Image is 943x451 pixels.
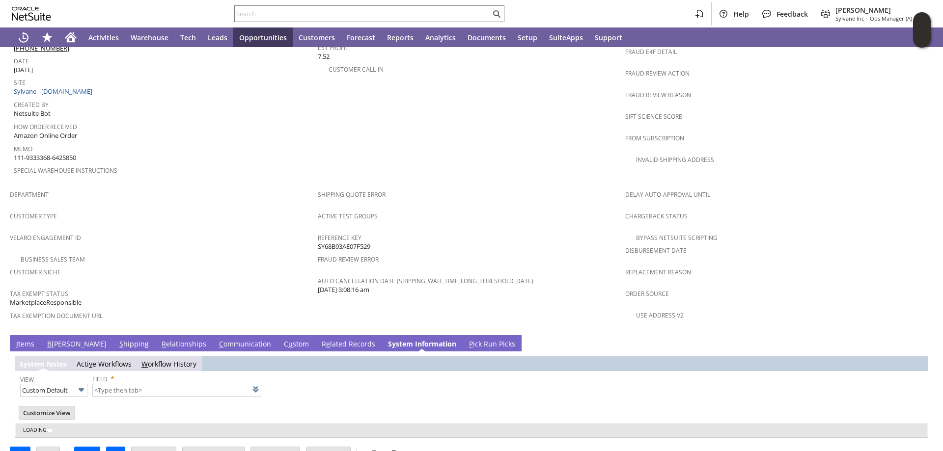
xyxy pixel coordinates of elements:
a: Est Profit [318,44,349,52]
a: Analytics [419,27,462,47]
a: Field [92,375,108,383]
svg: Search [491,8,502,20]
span: 7.52 [318,52,330,61]
input: Search [235,8,491,20]
img: More Options [76,384,87,396]
svg: Shortcuts [41,31,53,43]
a: Fraud E4F Detail [625,48,677,56]
a: Support [589,27,628,47]
a: Reports [381,27,419,47]
a: Use Address V2 [636,311,684,319]
a: Customers [293,27,341,47]
span: Oracle Guided Learning Widget. To move around, please hold and drag [913,30,931,48]
a: SuiteApps [543,27,589,47]
span: [DATE] [14,65,33,75]
a: Reference Key [318,234,361,242]
a: Tax Exempt Status [10,290,68,298]
span: Feedback [777,9,808,19]
a: Unrolled view on [915,337,927,349]
a: Shipping [117,339,151,350]
input: Custom Default [20,384,87,397]
span: Help [733,9,749,19]
iframe: Click here to launch Oracle Guided Learning Help Panel [913,12,931,48]
a: Special Warehouse Instructions [14,166,117,175]
a: Forecast [341,27,381,47]
input: Customize View [19,406,75,419]
a: Recent Records [12,27,35,47]
a: Home [59,27,83,47]
a: Bypass NetSuite Scripting [636,234,718,242]
svg: logo [12,7,51,21]
a: Active Workflows [77,359,132,369]
span: Ops Manager (A) (F2L) [870,15,925,22]
span: Analytics [425,33,456,42]
a: B[PERSON_NAME] [45,339,109,350]
a: Invalid Shipping Address [636,156,714,164]
a: Setup [512,27,543,47]
a: Workflow History [141,359,196,369]
a: Department [10,190,49,199]
a: Warehouse [125,27,174,47]
span: Leads [208,33,227,42]
a: Relationships [159,339,209,350]
span: B [47,339,52,348]
a: Delay Auto-Approval Until [625,190,710,199]
span: Documents [468,33,506,42]
td: Loading [16,424,927,437]
span: R [162,339,166,348]
span: P [469,339,473,348]
span: C [219,339,223,348]
a: Leads [202,27,233,47]
span: Activities [88,33,119,42]
span: Support [595,33,622,42]
span: Warehouse [131,33,168,42]
a: Fraud Review Error [318,255,379,264]
span: [DATE] 3:08:16 am [318,285,369,294]
span: e [326,339,330,348]
a: Pick Run Picks [467,339,518,350]
a: Activities [83,27,125,47]
span: Reports [387,33,414,42]
span: Amazon Online Order [14,131,77,140]
a: Created By [14,101,49,109]
a: Items [14,339,37,350]
span: Setup [518,33,537,42]
a: Communication [217,339,274,350]
span: Forecast [347,33,375,42]
a: How Order Received [14,123,77,131]
a: Customer Type [10,212,57,220]
span: v [89,359,92,369]
a: Active Test Groups [318,212,378,220]
span: SuiteApps [549,33,583,42]
a: Tech [174,27,202,47]
svg: Home [65,31,77,43]
a: Order Source [625,290,669,298]
a: System Information [386,339,459,350]
a: Business Sales Team [21,255,85,264]
span: y [392,339,396,348]
a: Auto Cancellation Date (shipping_wait_time_long_threshold_date) [318,277,533,285]
a: View [20,375,34,384]
a: Fraud Review Action [625,69,690,78]
a: Customer Niche [10,268,61,276]
a: [PHONE_NUMBER] [14,44,69,53]
a: Site [14,79,26,87]
a: Sylvane - [DOMAIN_NAME] [14,87,95,96]
span: S [119,339,123,348]
span: Opportunities [239,33,287,42]
a: Shipping Quote Error [318,190,386,199]
span: 111-9333368-6425850 [14,153,76,162]
span: - [866,15,868,22]
svg: Recent Records [18,31,29,43]
span: Customers [299,33,335,42]
a: Customer Call-in [329,65,384,74]
a: System Notes [20,359,67,369]
a: Opportunities [233,27,293,47]
a: Fraud Review Reason [625,91,691,99]
div: Shortcuts [35,27,59,47]
a: Documents [462,27,512,47]
a: Related Records [319,339,378,350]
span: Netsuite Bot [14,109,51,118]
span: [PERSON_NAME] [835,5,925,15]
span: SY68B93AE07F529 [318,242,370,251]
